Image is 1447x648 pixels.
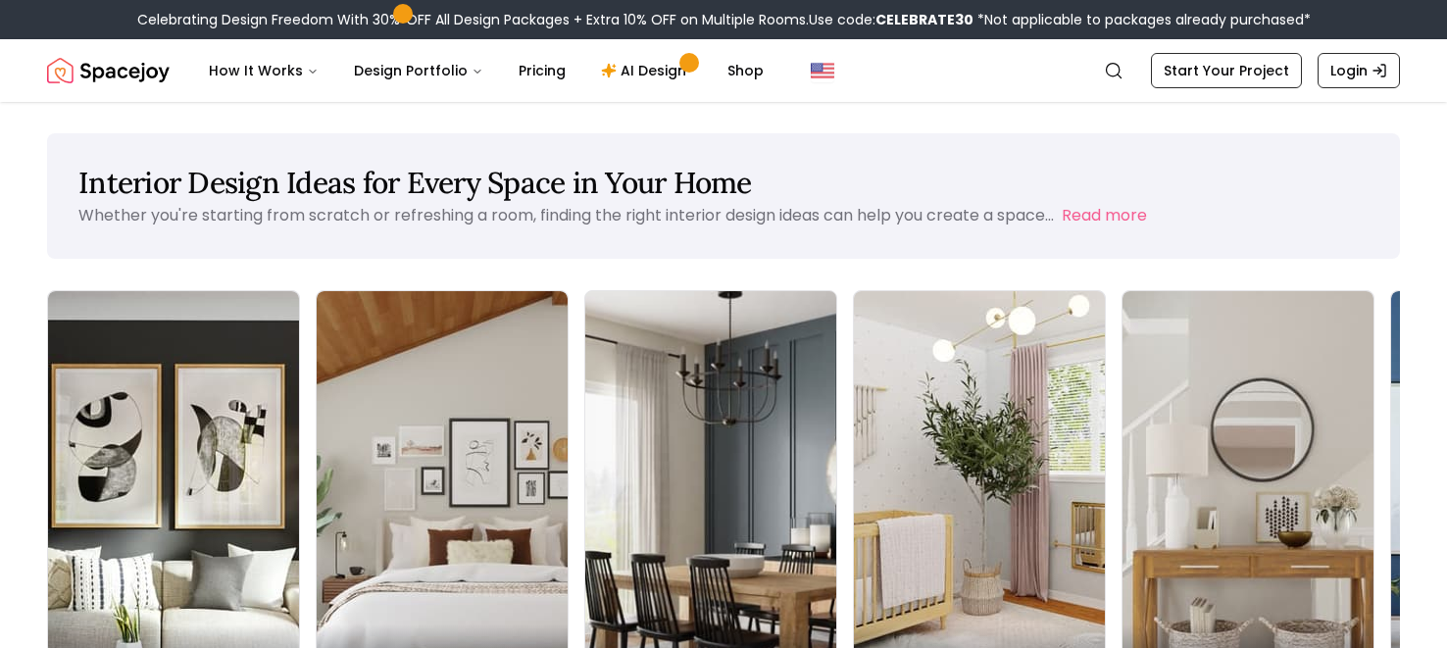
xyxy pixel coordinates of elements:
span: Use code: [809,10,973,29]
span: *Not applicable to packages already purchased* [973,10,1311,29]
a: AI Design [585,51,708,90]
button: Design Portfolio [338,51,499,90]
nav: Global [47,39,1400,102]
button: Read more [1062,204,1147,227]
p: Whether you're starting from scratch or refreshing a room, finding the right interior design idea... [78,204,1054,226]
b: CELEBRATE30 [875,10,973,29]
a: Spacejoy [47,51,170,90]
a: Login [1318,53,1400,88]
div: Celebrating Design Freedom With 30% OFF All Design Packages + Extra 10% OFF on Multiple Rooms. [137,10,1311,29]
a: Pricing [503,51,581,90]
a: Start Your Project [1151,53,1302,88]
img: Spacejoy Logo [47,51,170,90]
h1: Interior Design Ideas for Every Space in Your Home [78,165,1369,200]
a: Shop [712,51,779,90]
img: United States [811,59,834,82]
button: How It Works [193,51,334,90]
nav: Main [193,51,779,90]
